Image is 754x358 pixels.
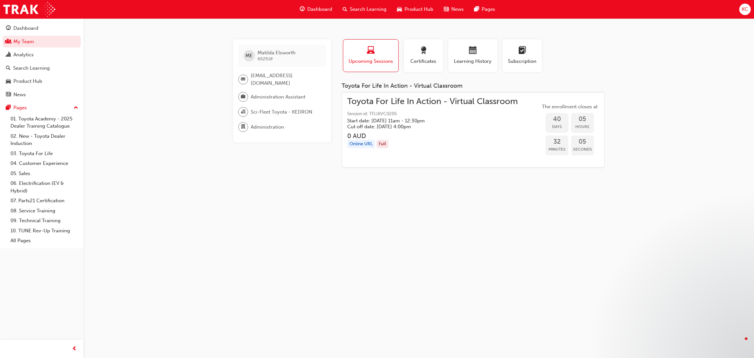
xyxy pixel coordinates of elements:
[420,46,427,55] span: award-icon
[571,146,594,153] span: Seconds
[6,52,11,58] span: chart-icon
[404,39,443,72] button: Certificates
[258,50,296,56] span: Matilda Elsworth
[72,345,77,353] span: prev-icon
[571,123,594,131] span: Hours
[258,56,273,62] span: 652518
[469,46,477,55] span: calendar-icon
[241,75,245,84] span: email-icon
[546,146,568,153] span: Minutes
[518,46,526,55] span: learningplan-icon
[13,78,42,85] div: Product Hub
[6,39,11,45] span: people-icon
[3,22,81,34] a: Dashboard
[404,6,433,13] span: Product Hub
[347,98,518,105] span: Toyota For Life In Action - Virtual Classroom
[8,226,81,236] a: 10. TUNE Rev-Up Training
[8,206,81,216] a: 08. Service Training
[295,3,337,16] a: guage-iconDashboard
[347,140,375,149] div: Online URL
[571,138,594,146] span: 05
[8,149,81,159] a: 03. Toyota For Life
[469,3,500,16] a: pages-iconPages
[3,102,81,114] button: Pages
[732,336,747,351] iframe: Intercom live chat
[482,6,495,13] span: Pages
[8,236,81,246] a: All Pages
[13,64,50,72] div: Search Learning
[571,116,594,123] span: 05
[348,58,393,65] span: Upcoming Sessions
[3,21,81,102] button: DashboardMy TeamAnalyticsSearch LearningProduct HubNews
[343,5,347,13] span: search-icon
[444,5,449,13] span: news-icon
[8,131,81,149] a: 02. New - Toyota Dealer Induction
[3,89,81,101] a: News
[8,169,81,179] a: 05. Sales
[409,58,438,65] span: Certificates
[6,26,11,31] span: guage-icon
[251,123,284,131] span: Administration
[241,108,245,116] span: organisation-icon
[245,52,253,60] span: ME
[392,3,439,16] a: car-iconProduct Hub
[508,58,537,65] span: Subscription
[397,5,402,13] span: car-icon
[342,82,605,90] div: Toyota For Life In Action - Virtual Classroom
[13,91,26,98] div: News
[453,58,493,65] span: Learning History
[8,196,81,206] a: 07. Parts21 Certification
[13,51,34,59] div: Analytics
[6,105,11,111] span: pages-icon
[8,178,81,196] a: 06. Electrification (EV & Hybrid)
[347,124,507,130] h5: Cut off date: [DATE] 4:00pm
[251,93,305,101] span: Administration Assistant
[347,110,518,118] span: Session id: TFLIAVC0205
[742,6,748,13] span: KC
[3,2,55,17] img: Trak
[347,98,599,162] a: Toyota For Life In Action - Virtual ClassroomSession id: TFLIAVC0205Start date: [DATE] 11am - 12:...
[347,132,518,140] h3: 0 AUD
[6,79,11,84] span: car-icon
[503,39,542,72] button: Subscription
[74,104,78,112] span: up-icon
[337,3,392,16] a: search-iconSearch Learning
[3,62,81,74] a: Search Learning
[367,46,375,55] span: laptop-icon
[241,93,245,101] span: briefcase-icon
[3,36,81,48] a: My Team
[241,123,245,131] span: department-icon
[8,158,81,169] a: 04. Customer Experience
[6,92,11,98] span: news-icon
[8,114,81,131] a: 01. Toyota Academy - 2025 Dealer Training Catalogue
[343,39,399,72] button: Upcoming Sessions
[439,3,469,16] a: news-iconNews
[448,39,497,72] button: Learning History
[251,72,321,87] span: [EMAIL_ADDRESS][DOMAIN_NAME]
[474,5,479,13] span: pages-icon
[3,49,81,61] a: Analytics
[376,140,388,149] div: Full
[13,104,27,112] div: Pages
[251,108,312,116] span: Sci-Fleet Toyota - KEDRON
[13,25,38,32] div: Dashboard
[300,5,305,13] span: guage-icon
[350,6,386,13] span: Search Learning
[451,6,464,13] span: News
[307,6,332,13] span: Dashboard
[8,216,81,226] a: 09. Technical Training
[6,65,10,71] span: search-icon
[739,4,751,15] button: KC
[546,138,568,146] span: 32
[3,75,81,87] a: Product Hub
[347,118,507,124] h5: Start date: [DATE] 11am - 12:30pm
[546,123,568,131] span: Days
[540,103,599,111] span: The enrollment closes at
[546,116,568,123] span: 40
